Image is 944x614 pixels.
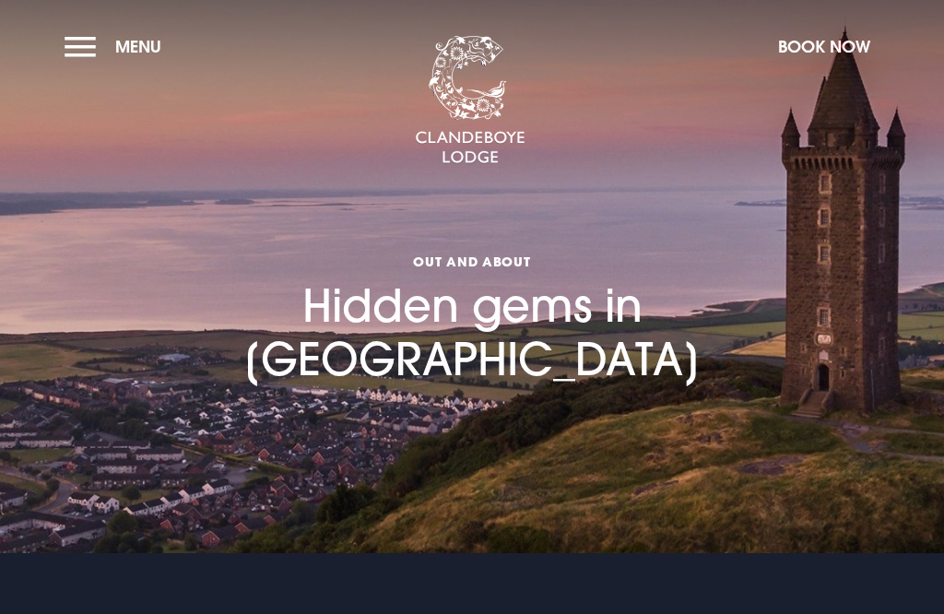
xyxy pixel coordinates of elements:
h1: Hidden gems in [GEOGRAPHIC_DATA] [103,176,841,385]
img: Clandeboye Lodge [415,36,525,165]
span: Menu [115,36,161,57]
button: Menu [65,27,171,66]
span: Out and About [103,253,841,270]
button: Book Now [769,27,879,66]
